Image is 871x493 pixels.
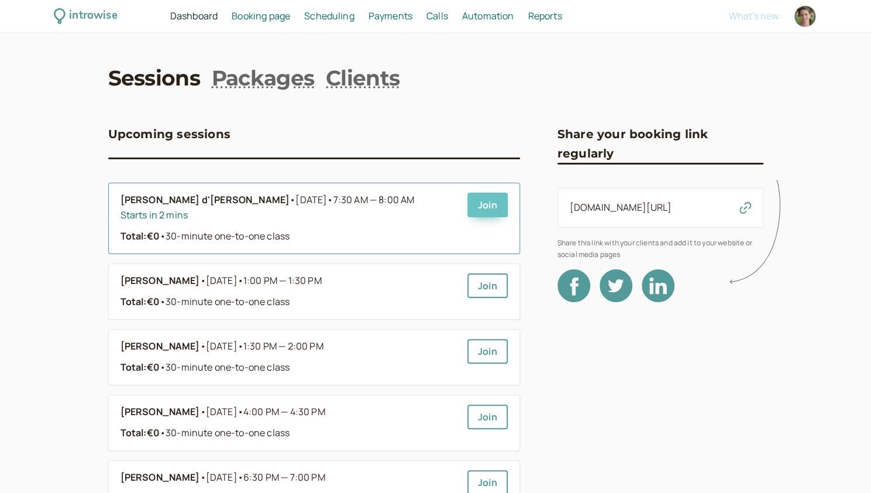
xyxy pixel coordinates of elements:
[243,471,325,484] span: 6:30 PM — 7:00 PM
[121,230,160,242] strong: Total: €0
[121,339,458,375] a: [PERSON_NAME]•[DATE]•1:30 PM — 2:00 PMTotal:€0•30-minute one-to-one class
[206,273,322,289] span: [DATE]
[467,273,508,298] a: Join
[237,405,243,418] span: •
[160,230,166,242] span: •
[295,193,414,208] span: [DATE]
[237,274,243,287] span: •
[121,193,458,244] a: [PERSON_NAME] d'[PERSON_NAME]•[DATE]•7:30 AM — 8:00 AMStarts in 2 minsTotal:€0•30-minute one-to-o...
[121,339,200,354] b: [PERSON_NAME]
[200,470,206,485] span: •
[121,361,160,374] strong: Total: €0
[729,11,779,21] button: What's new
[160,426,166,439] span: •
[327,193,333,206] span: •
[232,9,290,24] a: Booking page
[729,9,779,22] span: What's new
[243,340,323,352] span: 1:30 PM — 2:00 PM
[206,470,325,485] span: [DATE]
[121,426,160,439] strong: Total: €0
[467,405,508,429] a: Join
[160,295,166,308] span: •
[333,193,414,206] span: 7:30 AM — 8:00 AM
[121,193,290,208] b: [PERSON_NAME] d'[PERSON_NAME]
[200,339,206,354] span: •
[206,339,323,354] span: [DATE]
[160,295,290,308] span: 30-minute one-to-one class
[237,340,243,352] span: •
[237,471,243,484] span: •
[290,193,295,208] span: •
[200,405,206,420] span: •
[160,426,290,439] span: 30-minute one-to-one class
[813,437,871,493] iframe: Chat Widget
[121,405,458,441] a: [PERSON_NAME]•[DATE]•4:00 PM — 4:30 PMTotal:€0•30-minute one-to-one class
[54,7,118,25] a: introwise
[69,7,117,25] div: introwise
[200,273,206,289] span: •
[326,63,400,93] a: Clients
[467,193,508,217] a: Join
[160,361,166,374] span: •
[121,273,458,310] a: [PERSON_NAME]•[DATE]•1:00 PM — 1:30 PMTotal:€0•30-minute one-to-one class
[304,9,354,24] a: Scheduling
[170,9,218,22] span: Dashboard
[557,237,763,260] span: Share this link with your clients and add it to your website or social media pages
[467,339,508,364] a: Join
[108,63,200,93] a: Sessions
[108,125,230,143] h3: Upcoming sessions
[462,9,514,22] span: Automation
[121,273,200,289] b: [PERSON_NAME]
[243,274,322,287] span: 1:00 PM — 1:30 PM
[206,405,325,420] span: [DATE]
[121,470,200,485] b: [PERSON_NAME]
[369,9,412,22] span: Payments
[304,9,354,22] span: Scheduling
[528,9,562,24] a: Reports
[557,125,763,163] h3: Share your booking link regularly
[121,295,160,308] strong: Total: €0
[426,9,448,24] a: Calls
[121,208,458,223] div: Starts in 2 mins
[426,9,448,22] span: Calls
[212,63,314,93] a: Packages
[528,9,562,22] span: Reports
[793,4,817,29] a: Account
[160,230,290,242] span: 30-minute one-to-one class
[570,201,672,214] a: [DOMAIN_NAME][URL]
[243,405,325,418] span: 4:00 PM — 4:30 PM
[170,9,218,24] a: Dashboard
[160,361,290,374] span: 30-minute one-to-one class
[232,9,290,22] span: Booking page
[462,9,514,24] a: Automation
[121,405,200,420] b: [PERSON_NAME]
[369,9,412,24] a: Payments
